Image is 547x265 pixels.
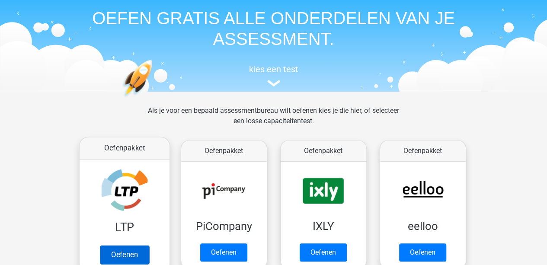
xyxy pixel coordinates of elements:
[75,8,473,49] h1: OEFEN GRATIS ALLE ONDERDELEN VAN JE ASSESSMENT.
[200,243,247,262] a: Oefenen
[122,60,186,138] img: oefenen
[75,64,473,87] a: kies een test
[399,243,446,262] a: Oefenen
[141,105,406,137] div: Als je voor een bepaald assessmentbureau wilt oefenen kies je die hier, of selecteer een losse ca...
[75,64,473,74] h5: kies een test
[99,245,149,264] a: Oefenen
[300,243,347,262] a: Oefenen
[267,80,280,86] img: assessment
